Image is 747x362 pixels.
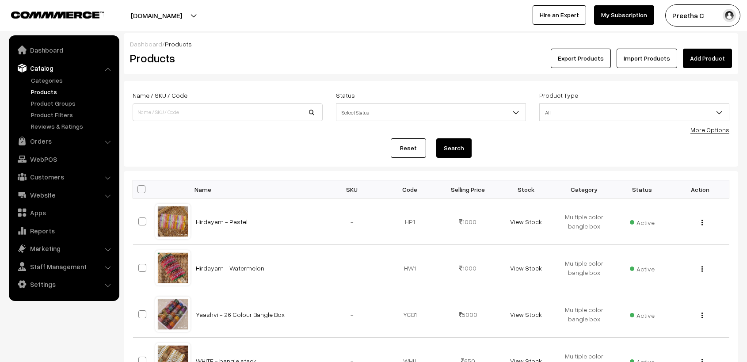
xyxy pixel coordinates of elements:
[436,138,472,158] button: Search
[439,198,497,245] td: 1000
[381,180,439,198] th: Code
[510,264,542,272] a: View Stock
[701,266,703,272] img: Menu
[130,40,162,48] a: Dashboard
[510,311,542,318] a: View Stock
[510,218,542,225] a: View Stock
[439,245,497,291] td: 1000
[196,264,264,272] a: Hirdayam - Watermelon
[630,309,655,320] span: Active
[381,245,439,291] td: HW1
[630,216,655,227] span: Active
[29,110,116,119] a: Product Filters
[336,91,355,100] label: Status
[29,122,116,131] a: Reviews & Ratings
[533,5,586,25] a: Hire an Expert
[555,291,613,338] td: Multiple color bangle box
[11,205,116,221] a: Apps
[11,187,116,203] a: Website
[29,76,116,85] a: Categories
[497,180,555,198] th: Stock
[555,180,613,198] th: Category
[539,103,729,121] span: All
[391,138,426,158] a: Reset
[439,180,497,198] th: Selling Price
[617,49,677,68] a: Import Products
[555,245,613,291] td: Multiple color bangle box
[336,103,526,121] span: Select Status
[11,11,104,18] img: COMMMERCE
[665,4,740,27] button: Preetha C
[130,51,322,65] h2: Products
[11,60,116,76] a: Catalog
[196,311,285,318] a: Yaashvi - 26 Colour Bangle Box
[630,262,655,274] span: Active
[165,40,192,48] span: Products
[323,291,381,338] td: -
[11,259,116,274] a: Staff Management
[671,180,729,198] th: Action
[336,105,526,120] span: Select Status
[133,91,187,100] label: Name / SKU / Code
[690,126,729,133] a: More Options
[613,180,671,198] th: Status
[11,133,116,149] a: Orders
[11,42,116,58] a: Dashboard
[539,91,578,100] label: Product Type
[594,5,654,25] a: My Subscription
[439,291,497,338] td: 5000
[130,39,732,49] div: /
[11,223,116,239] a: Reports
[191,180,323,198] th: Name
[683,49,732,68] a: Add Product
[723,9,736,22] img: user
[381,291,439,338] td: YCB1
[323,245,381,291] td: -
[555,198,613,245] td: Multiple color bangle box
[11,151,116,167] a: WebPOS
[701,312,703,318] img: Menu
[11,169,116,185] a: Customers
[11,276,116,292] a: Settings
[29,87,116,96] a: Products
[381,198,439,245] td: HP1
[11,240,116,256] a: Marketing
[701,220,703,225] img: Menu
[196,218,248,225] a: Hirdayam - Pastel
[11,9,88,19] a: COMMMERCE
[540,105,729,120] span: All
[29,99,116,108] a: Product Groups
[323,180,381,198] th: SKU
[133,103,323,121] input: Name / SKU / Code
[100,4,213,27] button: [DOMAIN_NAME]
[323,198,381,245] td: -
[551,49,611,68] button: Export Products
